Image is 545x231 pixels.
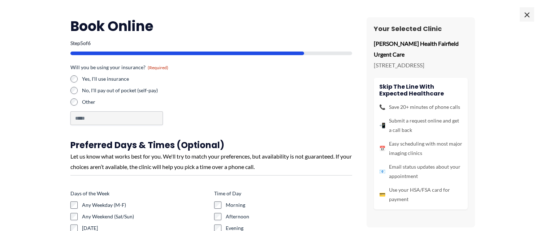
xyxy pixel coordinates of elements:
[226,201,352,209] label: Morning
[214,190,241,197] legend: Time of Day
[82,98,208,106] label: Other
[374,38,468,59] p: [PERSON_NAME] Health Fairfield Urgent Care
[70,151,352,172] div: Let us know what works best for you. We'll try to match your preferences, but availability is not...
[70,139,352,151] h3: Preferred Days & Times (Optional)
[520,7,534,22] span: ×
[379,162,462,181] li: Email status updates about your appointment
[379,121,385,130] span: 📲
[70,190,109,197] legend: Days of the Week
[379,102,462,112] li: Save 20+ minutes of phone calls
[379,102,385,112] span: 📞
[374,25,468,33] h3: Your Selected Clinic
[88,40,91,46] span: 6
[379,190,385,199] span: 💳
[379,139,462,158] li: Easy scheduling with most major imaging clinics
[70,111,163,125] input: Other Choice, please specify
[70,17,352,35] h2: Book Online
[82,75,208,83] label: Yes, I'll use insurance
[379,83,462,97] h4: Skip the line with Expected Healthcare
[82,87,208,94] label: No, I'll pay out of pocket (self-pay)
[226,213,352,220] label: Afternoon
[80,40,83,46] span: 5
[379,185,462,204] li: Use your HSA/FSA card for payment
[379,144,385,153] span: 📅
[148,65,168,70] span: (Required)
[70,64,168,71] legend: Will you be using your insurance?
[374,60,468,71] p: [STREET_ADDRESS]
[379,116,462,135] li: Submit a request online and get a call back
[70,41,352,46] p: Step of
[379,167,385,176] span: 📧
[82,213,208,220] label: Any Weekend (Sat/Sun)
[82,201,208,209] label: Any Weekday (M-F)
